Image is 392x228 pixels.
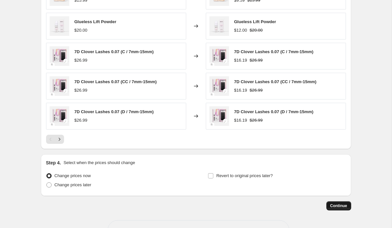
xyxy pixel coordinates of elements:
[234,27,247,34] div: $12.00
[234,117,247,124] div: $16.19
[234,109,314,114] span: 7D Clover Lashes 0.07 (D / 7mm-15mm)
[50,46,69,66] img: Curacoro-7Dcloverlashes-legend_80x.png
[74,79,157,84] span: 7D Clover Lashes 0.07 (CC / 7mm-15mm)
[46,160,61,166] h2: Step 4.
[74,49,154,54] span: 7D Clover Lashes 0.07 (C / 7mm-15mm)
[216,173,273,178] span: Revert to original prices later?
[250,27,263,34] strike: $20.00
[234,87,247,94] div: $16.19
[209,106,229,126] img: Curacoro-7Dcloverlashes-legend_80x.png
[250,57,263,64] strike: $26.99
[74,109,154,114] span: 7D Clover Lashes 0.07 (D / 7mm-15mm)
[209,46,229,66] img: Curacoro-7Dcloverlashes-legend_80x.png
[50,76,69,96] img: Curacoro-7Dcloverlashes-legend_80x.png
[234,19,276,24] span: Glueless Lift Powder
[55,135,64,144] button: Next
[234,49,314,54] span: 7D Clover Lashes 0.07 (C / 7mm-15mm)
[46,135,64,144] nav: Pagination
[330,203,347,208] span: Continue
[326,201,351,210] button: Continue
[50,106,69,126] img: Curacoro-7Dcloverlashes-legend_80x.png
[250,117,263,124] strike: $26.99
[55,173,91,178] span: Change prices now
[74,27,88,34] div: $20.00
[74,117,88,124] div: $26.99
[74,19,117,24] span: Glueless Lift Powder
[234,79,317,84] span: 7D Clover Lashes 0.07 (CC / 7mm-15mm)
[209,76,229,96] img: Curacoro-7Dcloverlashes-legend_80x.png
[74,57,88,64] div: $26.99
[234,57,247,64] div: $16.19
[55,182,91,187] span: Change prices later
[209,16,229,36] img: Curacoro-Gluelesskifepowder-3_566d6ad2-a096-44ef-99a3-4c340d819bf4_80x.jpg
[250,87,263,94] strike: $26.99
[63,160,135,166] p: Select when the prices should change
[74,87,88,94] div: $26.99
[50,16,69,36] img: Curacoro-Gluelesskifepowder-3_566d6ad2-a096-44ef-99a3-4c340d819bf4_80x.jpg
